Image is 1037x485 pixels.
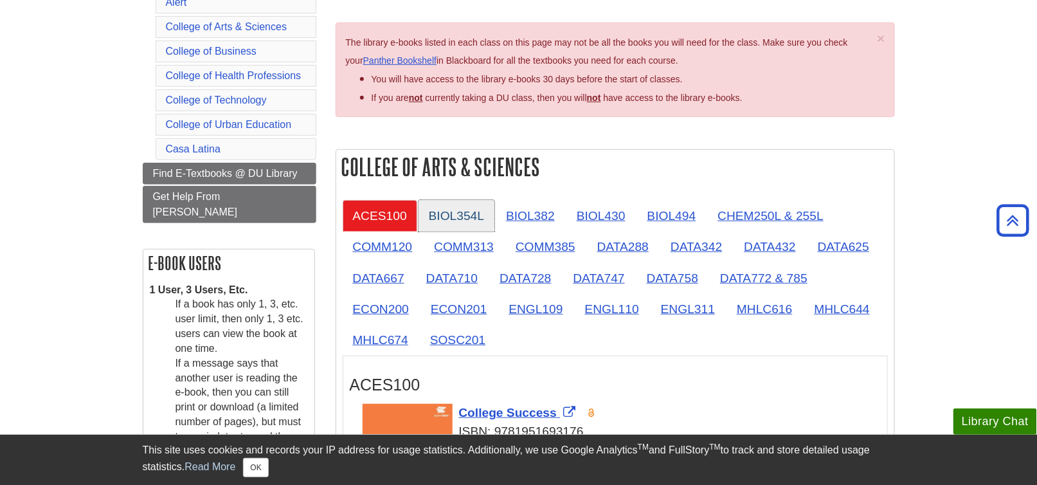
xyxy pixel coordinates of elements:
[993,212,1034,229] a: Back to Top
[343,231,423,262] a: COMM120
[660,231,732,262] a: DATA342
[459,406,579,419] a: Link opens in new window
[166,143,221,154] a: Casa Latina
[185,461,235,472] a: Read More
[363,423,881,441] div: ISBN: 9781951693176
[419,200,494,232] a: BIOL354L
[563,262,635,294] a: DATA747
[153,168,298,179] span: Find E-Textbooks @ DU Library
[166,46,257,57] a: College of Business
[176,297,308,459] dd: If a book has only 1, 3, etc. user limit, then only 1, 3 etc. users can view the book at one time...
[587,408,597,418] img: Open Access
[143,163,316,185] a: Find E-Textbooks @ DU Library
[807,231,879,262] a: DATA625
[710,262,818,294] a: DATA772 & 785
[505,231,586,262] a: COMM385
[143,186,316,223] a: Get Help From [PERSON_NAME]
[459,406,557,419] span: College Success
[587,93,601,103] u: not
[363,55,437,66] a: Panther Bookshelf
[166,119,292,130] a: College of Urban Education
[350,376,881,394] h3: ACES100
[143,443,895,477] div: This site uses cookies and records your IP address for usage statistics. Additionally, we use Goo...
[498,293,573,325] a: ENGL109
[336,150,894,184] h2: College of Arts & Sciences
[343,324,419,356] a: MHLC674
[153,191,238,217] span: Get Help From [PERSON_NAME]
[166,70,302,81] a: College of Health Professions
[496,200,565,232] a: BIOL382
[707,200,834,232] a: CHEM250L & 255L
[150,283,308,298] dt: 1 User, 3 Users, Etc.
[804,293,880,325] a: MHLC644
[651,293,725,325] a: ENGL311
[372,93,743,103] span: If you are currently taking a DU class, then you will have access to the library e-books.
[726,293,802,325] a: MHLC616
[409,93,423,103] strong: not
[372,74,683,84] span: You will have access to the library e-books 30 days before the start of classes.
[420,293,497,325] a: ECON201
[166,21,287,32] a: College of Arts & Sciences
[343,262,415,294] a: DATA667
[343,200,417,232] a: ACES100
[346,37,848,66] span: The library e-books listed in each class on this page may not be all the books you will need for ...
[710,443,721,452] sup: TM
[343,293,419,325] a: ECON200
[166,95,267,105] a: College of Technology
[636,262,708,294] a: DATA758
[420,324,496,356] a: SOSC201
[953,408,1037,435] button: Library Chat
[489,262,561,294] a: DATA728
[638,443,649,452] sup: TM
[424,231,504,262] a: COMM313
[143,250,314,277] h2: E-book Users
[575,293,649,325] a: ENGL110
[416,262,488,294] a: DATA710
[587,231,659,262] a: DATA288
[877,32,885,45] button: Close
[637,200,707,232] a: BIOL494
[734,231,806,262] a: DATA432
[566,200,636,232] a: BIOL430
[877,31,885,46] span: ×
[243,458,268,477] button: Close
